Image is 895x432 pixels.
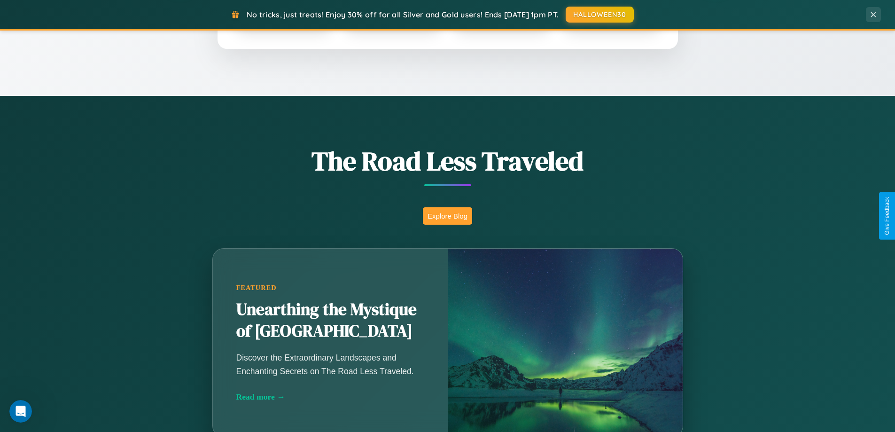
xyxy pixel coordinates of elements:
span: No tricks, just treats! Enjoy 30% off for all Silver and Gold users! Ends [DATE] 1pm PT. [247,10,559,19]
button: Explore Blog [423,207,472,225]
h1: The Road Less Traveled [166,143,730,179]
p: Discover the Extraordinary Landscapes and Enchanting Secrets on The Road Less Traveled. [236,351,424,377]
div: Read more → [236,392,424,402]
button: HALLOWEEN30 [566,7,634,23]
div: Give Feedback [884,197,890,235]
h2: Unearthing the Mystique of [GEOGRAPHIC_DATA] [236,299,424,342]
div: Featured [236,284,424,292]
iframe: Intercom live chat [9,400,32,423]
